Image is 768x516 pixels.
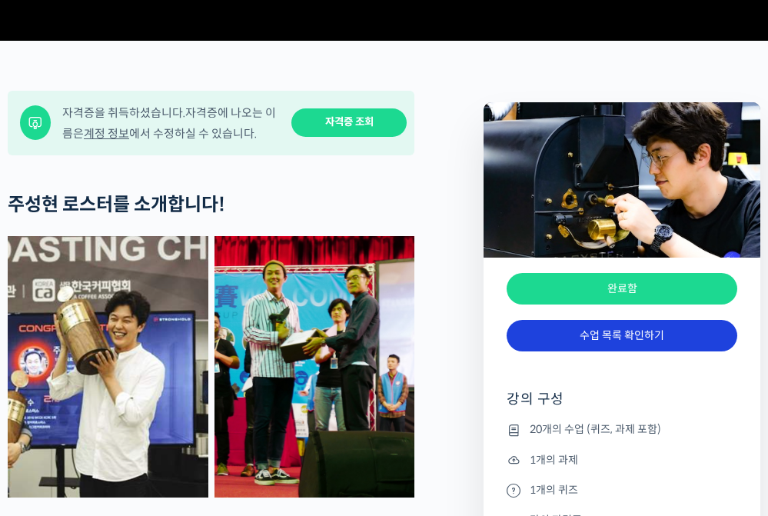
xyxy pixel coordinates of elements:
a: 대화 [101,388,198,427]
li: 1개의 과제 [507,451,737,469]
span: 홈 [48,411,58,424]
li: 1개의 퀴즈 [507,481,737,499]
li: 20개의 수업 (퀴즈, 과제 포함) [507,421,737,439]
span: 설정 [238,411,256,424]
a: 수업 목록 확인하기 [507,320,737,351]
a: 홈 [5,388,101,427]
strong: 주성현 로스터를 소개합니다! [8,193,225,216]
h4: 강의 구성 [507,390,737,421]
div: 완료함 [507,273,737,305]
a: 설정 [198,388,295,427]
a: 자격증 조회 [291,108,407,137]
a: 계정 정보 [84,126,129,141]
span: 대화 [141,412,159,424]
div: 자격증을 취득하셨습니다. 자격증에 나오는 이름은 에서 수정하실 수 있습니다. [62,102,281,144]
